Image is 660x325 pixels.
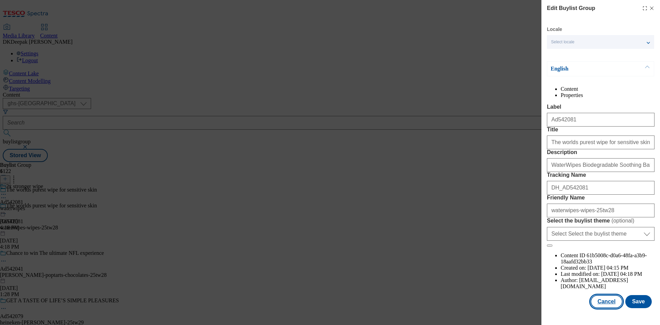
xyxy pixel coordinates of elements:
[547,35,654,49] button: Select locale
[547,136,654,149] input: Enter Title
[547,181,654,195] input: Enter Tracking Name
[551,40,574,45] span: Select locale
[561,277,628,289] span: [EMAIL_ADDRESS][DOMAIN_NAME]
[547,4,595,12] h4: Edit Buylist Group
[561,271,654,277] li: Last modified on:
[561,86,654,92] li: Content
[612,218,635,224] span: ( optional )
[547,158,654,172] input: Enter Description
[547,204,654,217] input: Enter Friendly Name
[547,149,654,155] label: Description
[547,195,654,201] label: Friendly Name
[547,127,654,133] label: Title
[547,104,654,110] label: Label
[587,265,628,271] span: [DATE] 04:15 PM
[547,113,654,127] input: Enter Label
[601,271,642,277] span: [DATE] 04:18 PM
[547,172,654,178] label: Tracking Name
[561,252,654,265] li: Content ID
[561,265,654,271] li: Created on:
[547,217,654,224] label: Select the buylist theme
[561,252,647,264] span: 61b5008c-d0a6-48fa-a3b9-18aafd32bb33
[561,92,654,98] li: Properties
[547,28,562,31] label: Locale
[591,295,622,308] button: Cancel
[551,65,623,72] p: English
[625,295,652,308] button: Save
[561,277,654,290] li: Author:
